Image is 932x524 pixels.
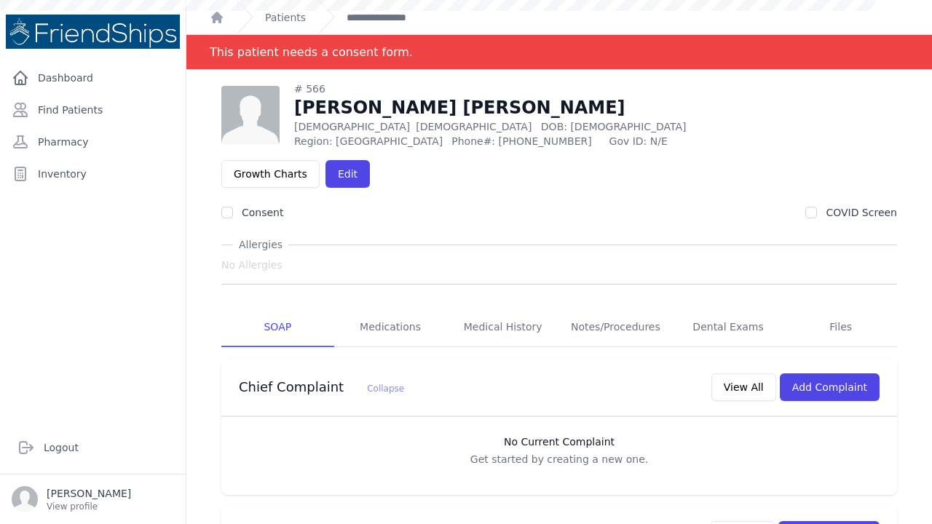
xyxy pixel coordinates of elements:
[6,95,180,124] a: Find Patients
[672,308,785,347] a: Dental Exams
[780,373,880,401] button: Add Complaint
[233,237,288,252] span: Allergies
[221,258,283,272] span: No Allergies
[416,121,532,132] span: [DEMOGRAPHIC_DATA]
[446,308,559,347] a: Medical History
[6,159,180,188] a: Inventory
[826,207,897,218] label: COVID Screen
[47,501,131,512] p: View profile
[221,308,334,347] a: SOAP
[221,308,897,347] nav: Tabs
[294,119,767,134] p: [DEMOGRAPHIC_DATA]
[325,160,370,188] a: Edit
[294,134,443,148] span: Region: [GEOGRAPHIC_DATA]
[711,373,776,401] button: View All
[541,121,687,132] span: DOB: [DEMOGRAPHIC_DATA]
[236,434,882,449] h3: No Current Complaint
[367,384,404,394] span: Collapse
[221,160,320,188] a: Growth Charts
[6,127,180,156] a: Pharmacy
[236,452,882,467] p: Get started by creating a new one.
[784,308,897,347] a: Files
[47,486,131,501] p: [PERSON_NAME]
[334,308,447,347] a: Medications
[12,433,174,462] a: Logout
[6,15,180,49] img: Medical Missions EMR
[451,134,600,148] span: Phone#: [PHONE_NUMBER]
[242,207,283,218] label: Consent
[239,378,404,396] h3: Chief Complaint
[210,35,413,69] div: This patient needs a consent form.
[265,10,306,25] a: Patients
[294,96,767,119] h1: [PERSON_NAME] [PERSON_NAME]
[221,86,280,144] img: person-242608b1a05df3501eefc295dc1bc67a.jpg
[12,486,174,512] a: [PERSON_NAME] View profile
[6,63,180,92] a: Dashboard
[609,134,767,148] span: Gov ID: N/E
[294,82,767,96] div: # 566
[186,35,932,70] div: Notification
[559,308,672,347] a: Notes/Procedures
